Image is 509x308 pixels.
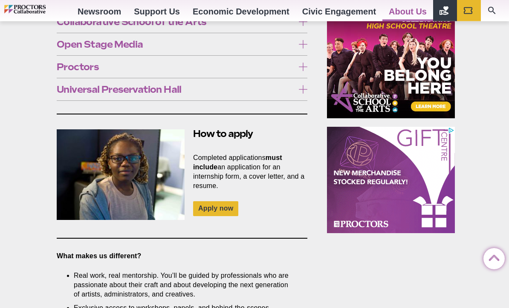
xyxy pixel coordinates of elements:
[483,248,500,265] a: Back to Top
[57,40,294,49] span: Open Stage Media
[57,17,294,26] span: Collaborative School of the Arts
[57,85,294,94] span: Universal Preservation Hall
[57,62,294,71] span: Proctors
[57,127,307,140] h2: How to apply
[327,127,455,233] iframe: Advertisement
[193,154,282,171] strong: must include
[74,271,295,299] li: Real work, real mentorship. You’ll be guided by professionals who are passionate about their craf...
[327,12,455,118] iframe: Advertisement
[4,5,71,14] img: Proctors logo
[193,201,238,216] a: Apply now
[57,252,142,260] strong: What makes us different?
